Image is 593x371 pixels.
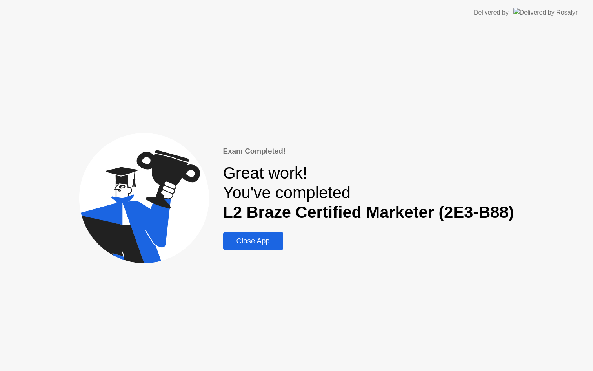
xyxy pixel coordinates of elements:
div: Close App [226,237,281,245]
b: L2 Braze Certified Marketer (2E3-B88) [223,203,514,221]
div: Delivered by [474,8,509,17]
img: Delivered by Rosalyn [513,8,579,17]
div: Exam Completed! [223,146,514,157]
div: Great work! You've completed [223,163,514,222]
button: Close App [223,232,283,250]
